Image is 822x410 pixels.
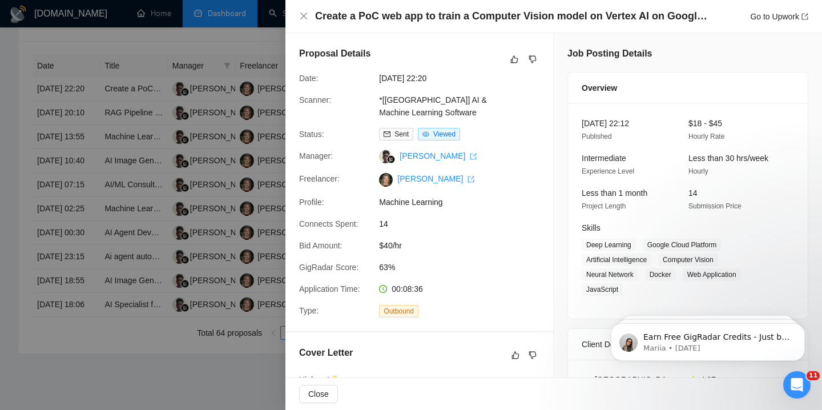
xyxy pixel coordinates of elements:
[299,198,324,207] span: Profile:
[582,188,647,198] span: Less than 1 month
[658,254,718,266] span: Computer Vision
[299,346,353,360] h5: Cover Letter
[392,284,423,294] span: 00:08:36
[299,263,358,272] span: GigRadar Score:
[394,130,409,138] span: Sent
[470,153,477,160] span: export
[379,305,418,317] span: Outbound
[688,119,722,128] span: $18 - $45
[387,155,395,163] img: gigradar-bm.png
[299,11,308,21] button: Close
[379,72,550,85] span: [DATE] 22:20
[582,167,634,175] span: Experience Level
[526,53,539,66] button: dislike
[299,74,318,83] span: Date:
[683,268,741,281] span: Web Application
[433,130,456,138] span: Viewed
[299,241,342,250] span: Bid Amount:
[783,371,811,399] iframe: Intercom live chat
[582,82,617,94] span: Overview
[299,11,308,21] span: close
[807,371,820,380] span: 11
[308,388,329,400] span: Close
[582,268,638,281] span: Neural Network
[379,261,550,274] span: 63%
[379,173,393,187] img: c1jAVRRm5OWtzINurvG_n1C4sHLEK6PX3YosBnI2IZBEJRv5XQ2vaVIXksxUv1o8gt
[400,151,477,160] a: [PERSON_NAME] export
[299,306,319,315] span: Type:
[526,348,539,362] button: dislike
[594,299,822,379] iframe: Intercom notifications message
[582,154,626,163] span: Intermediate
[645,268,676,281] span: Docker
[299,219,358,228] span: Connects Spent:
[379,95,487,117] a: *[[GEOGRAPHIC_DATA]] AI & Machine Learning Software
[511,351,519,360] span: like
[688,154,768,163] span: Less than 30 hrs/week
[299,47,370,61] h5: Proposal Details
[299,174,340,183] span: Freelancer:
[468,176,474,183] span: export
[801,13,808,20] span: export
[299,151,333,160] span: Manager:
[688,132,724,140] span: Hourly Rate
[379,196,550,208] span: Machine Learning
[582,223,601,232] span: Skills
[510,55,518,64] span: like
[299,130,324,139] span: Status:
[582,254,651,266] span: Artificial Intelligence
[582,119,629,128] span: [DATE] 22:12
[688,188,698,198] span: 14
[529,351,537,360] span: dislike
[529,55,537,64] span: dislike
[507,53,521,66] button: like
[509,348,522,362] button: like
[379,239,550,252] span: $40/hr
[688,167,708,175] span: Hourly
[567,47,652,61] h5: Job Posting Details
[582,329,794,360] div: Client Details
[422,131,429,138] span: eye
[582,202,626,210] span: Project Length
[582,132,612,140] span: Published
[299,284,360,294] span: Application Time:
[299,385,338,403] button: Close
[750,12,808,21] a: Go to Upworkexport
[582,283,623,296] span: JavaScript
[582,239,636,251] span: Deep Learning
[379,285,387,293] span: clock-circle
[379,218,550,230] span: 14
[315,9,709,23] h4: Create a PoC web app to train a Computer Vision model on Vertex AI on Google Cloud Platform (GCP)
[384,131,390,138] span: mail
[299,95,331,104] span: Scanner:
[688,202,742,210] span: Submission Price
[397,174,474,183] a: [PERSON_NAME] export
[643,239,721,251] span: Google Cloud Platform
